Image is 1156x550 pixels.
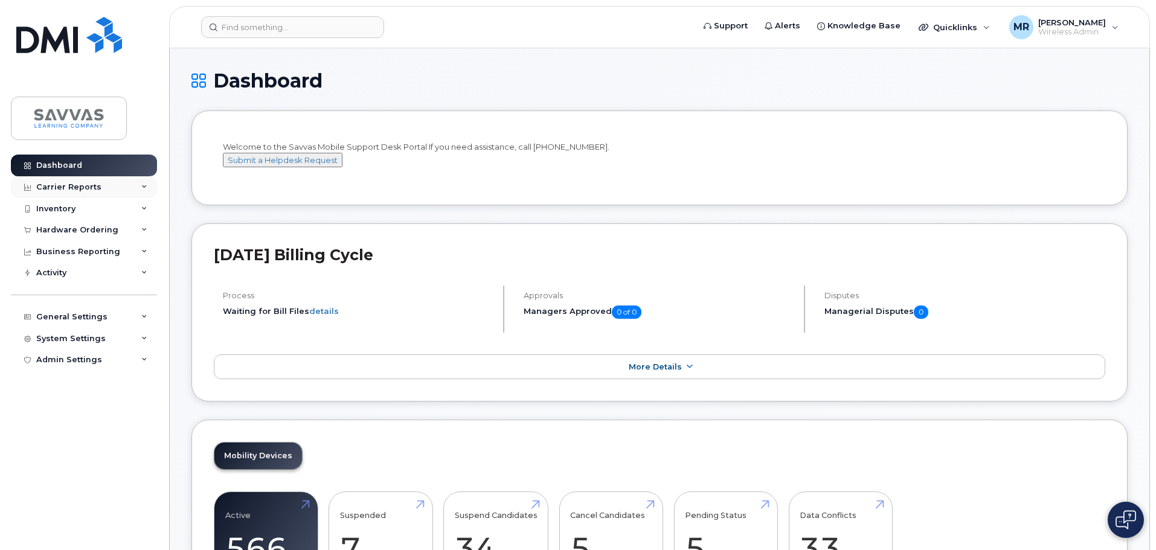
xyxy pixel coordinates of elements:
a: details [309,306,339,316]
h4: Approvals [524,291,794,300]
img: Open chat [1116,510,1136,529]
a: Submit a Helpdesk Request [223,155,342,165]
h5: Managerial Disputes [824,305,1105,319]
div: Welcome to the Savvas Mobile Support Desk Portal If you need assistance, call [PHONE_NUMBER]. [223,141,1096,179]
li: Waiting for Bill Files [223,305,493,317]
a: Mobility Devices [214,443,302,469]
h4: Process [223,291,493,300]
button: Submit a Helpdesk Request [223,153,342,168]
h1: Dashboard [191,70,1128,91]
span: More Details [629,362,682,371]
h2: [DATE] Billing Cycle [214,246,1105,264]
h4: Disputes [824,291,1105,300]
h5: Managers Approved [524,305,794,319]
span: 0 of 0 [612,305,641,319]
span: 0 [914,305,928,319]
